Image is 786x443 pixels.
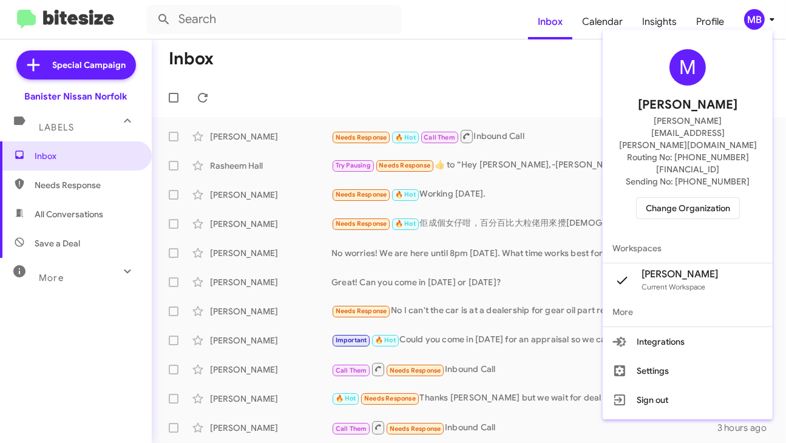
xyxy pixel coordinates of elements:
[638,95,737,115] span: [PERSON_NAME]
[642,268,718,280] span: [PERSON_NAME]
[642,282,705,291] span: Current Workspace
[626,175,750,188] span: Sending No: [PHONE_NUMBER]
[617,151,758,175] span: Routing No: [PHONE_NUMBER][FINANCIAL_ID]
[603,356,773,385] button: Settings
[603,234,773,263] span: Workspaces
[636,197,740,219] button: Change Organization
[617,115,758,151] span: [PERSON_NAME][EMAIL_ADDRESS][PERSON_NAME][DOMAIN_NAME]
[646,198,730,218] span: Change Organization
[669,49,706,86] div: M
[603,385,773,414] button: Sign out
[603,297,773,326] span: More
[603,327,773,356] button: Integrations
